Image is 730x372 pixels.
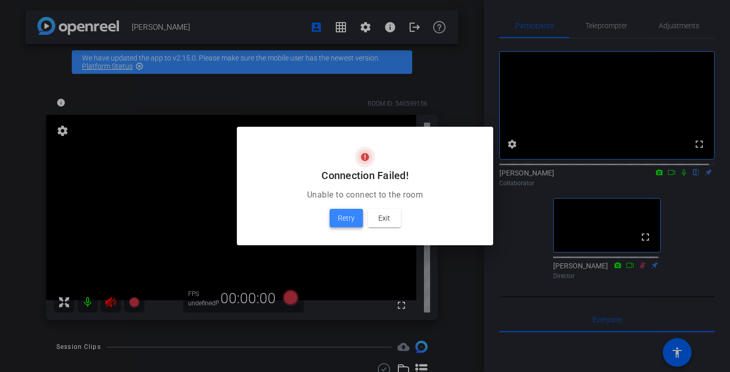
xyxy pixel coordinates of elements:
p: Unable to connect to the room [249,189,481,201]
h2: Connection Failed! [249,167,481,184]
span: Retry [338,212,355,224]
button: Retry [330,209,363,227]
span: Exit [378,212,390,224]
button: Exit [368,209,401,227]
